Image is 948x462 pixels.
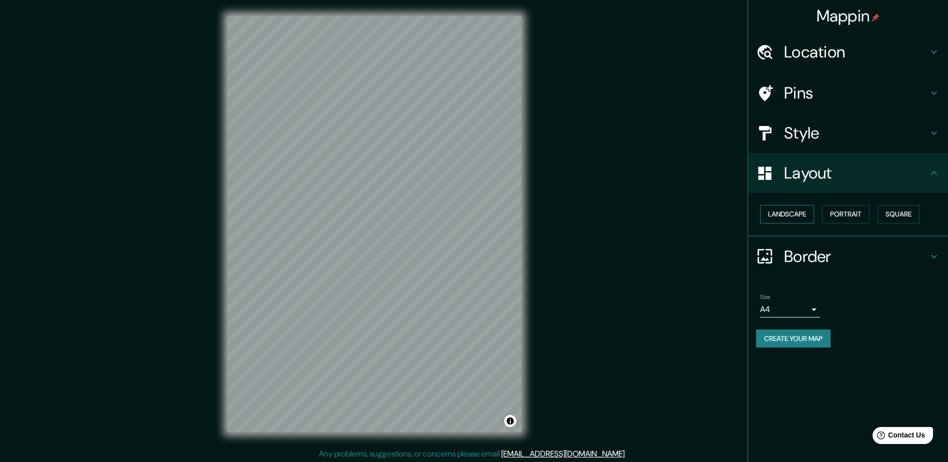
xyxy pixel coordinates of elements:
[626,448,628,460] div: .
[748,32,948,72] div: Location
[784,83,928,103] h4: Pins
[817,6,880,26] h4: Mappin
[872,13,880,21] img: pin-icon.png
[878,205,920,223] button: Square
[748,113,948,153] div: Style
[784,163,928,183] h4: Layout
[501,448,625,459] a: [EMAIL_ADDRESS][DOMAIN_NAME]
[784,123,928,143] h4: Style
[748,73,948,113] div: Pins
[859,423,937,451] iframe: Help widget launcher
[822,205,870,223] button: Portrait
[227,16,521,432] canvas: Map
[504,415,516,427] button: Toggle attribution
[628,448,630,460] div: .
[748,236,948,276] div: Border
[784,42,928,62] h4: Location
[748,153,948,193] div: Layout
[784,246,928,266] h4: Border
[319,448,626,460] p: Any problems, suggestions, or concerns please email .
[760,292,771,301] label: Size
[760,301,820,317] div: A4
[756,329,831,348] button: Create your map
[760,205,814,223] button: Landscape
